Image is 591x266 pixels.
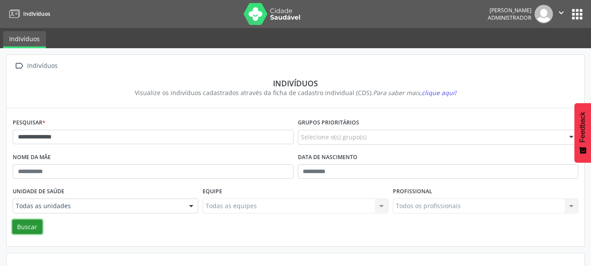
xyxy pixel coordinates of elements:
label: Equipe [203,185,222,199]
label: Unidade de saúde [13,185,64,199]
button: apps [570,7,585,22]
span: Feedback [579,112,587,142]
span: Todas as unidades [16,202,180,210]
button: Feedback - Mostrar pesquisa [574,103,591,163]
div: Indivíduos [19,78,572,88]
img: img [535,5,553,23]
button: Buscar [12,220,42,234]
span: clique aqui! [422,89,456,97]
i:  [556,8,566,18]
div: Visualize os indivíduos cadastrados através da ficha de cadastro individual (CDS). [19,88,572,97]
label: Data de nascimento [298,151,357,164]
button:  [553,5,570,23]
label: Pesquisar [13,116,45,130]
a:  Indivíduos [13,60,59,72]
label: Grupos prioritários [298,116,359,130]
div: Indivíduos [25,60,59,72]
label: Profissional [393,185,432,199]
a: Indivíduos [6,7,50,21]
a: Indivíduos [3,31,46,48]
span: Administrador [488,14,532,21]
div: [PERSON_NAME] [488,7,532,14]
i:  [13,60,25,72]
label: Nome da mãe [13,151,51,164]
span: Indivíduos [23,10,50,18]
span: Selecione o(s) grupo(s) [301,132,367,142]
i: Para saber mais, [373,89,456,97]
